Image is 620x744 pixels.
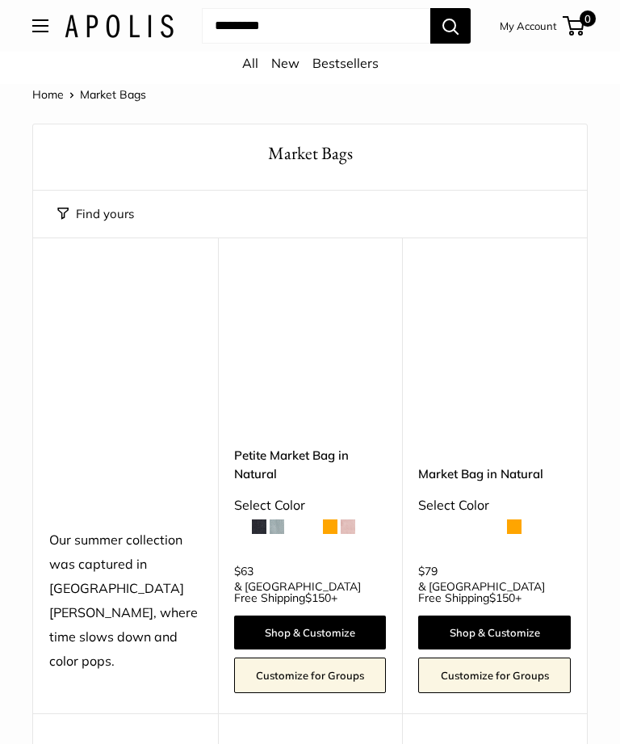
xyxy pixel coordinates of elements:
[418,658,571,693] a: Customize for Groups
[312,55,379,71] a: Bestsellers
[564,16,584,36] a: 0
[305,591,331,605] span: $150
[202,8,430,44] input: Search...
[234,658,387,693] a: Customize for Groups
[418,616,571,649] a: Shop & Customize
[65,15,174,38] img: Apolis
[271,55,300,71] a: New
[500,16,557,36] a: My Account
[57,141,563,166] h1: Market Bags
[49,528,202,673] div: Our summer collection was captured in [GEOGRAPHIC_DATA][PERSON_NAME], where time slows down and c...
[32,87,64,102] a: Home
[418,581,571,603] span: & [GEOGRAPHIC_DATA] Free Shipping +
[489,591,515,605] span: $150
[418,494,571,518] div: Select Color
[32,19,48,32] button: Open menu
[234,278,387,431] a: Petite Market Bag in Naturaldescription_Effortless style that elevates every moment
[580,11,596,27] span: 0
[32,84,146,105] nav: Breadcrumb
[80,87,146,102] span: Market Bags
[234,581,387,603] span: & [GEOGRAPHIC_DATA] Free Shipping +
[234,564,253,578] span: $63
[418,464,571,483] a: Market Bag in Natural
[418,564,438,578] span: $79
[418,278,571,431] a: Market Bag in NaturalMarket Bag in Natural
[57,203,134,225] button: Filter collection
[430,8,471,44] button: Search
[234,494,387,518] div: Select Color
[234,446,387,484] a: Petite Market Bag in Natural
[234,616,387,649] a: Shop & Customize
[242,55,258,71] a: All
